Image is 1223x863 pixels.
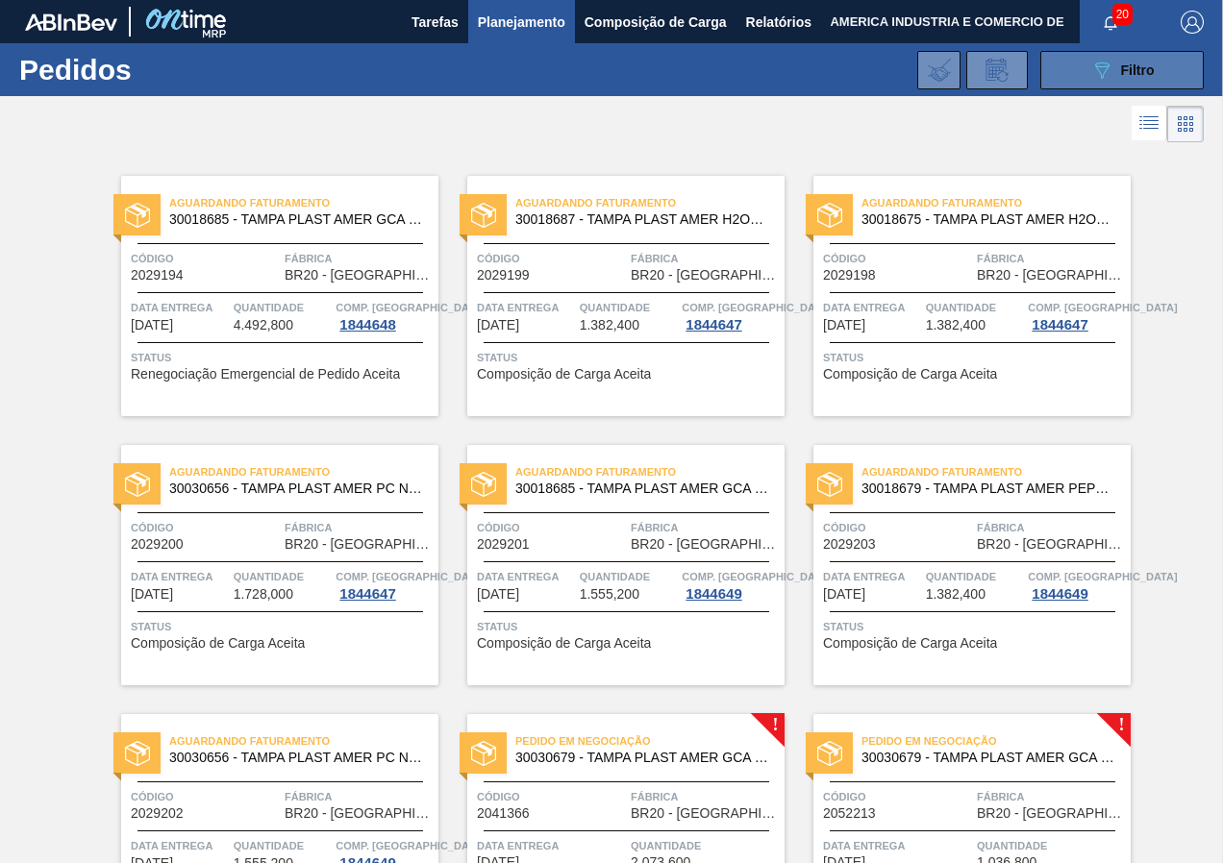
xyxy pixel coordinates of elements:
span: Data Entrega [823,567,921,586]
span: Comp. Carga [1028,298,1177,317]
div: 1844649 [1028,586,1091,602]
span: Data Entrega [477,567,575,586]
span: 22/10/2025 [823,318,865,333]
span: 4.492,800 [234,318,293,333]
div: 1844648 [336,317,399,333]
img: status [125,741,150,766]
span: BR20 - Sapucaia [285,537,434,552]
span: Comp. Carga [682,298,831,317]
span: Comp. Carga [682,567,831,586]
span: Quantidade [926,567,1024,586]
img: status [471,741,496,766]
a: Comp. [GEOGRAPHIC_DATA]1844648 [336,298,434,333]
div: 1844647 [682,317,745,333]
span: 1.382,400 [580,318,639,333]
span: Composição de Carga Aceita [823,367,997,382]
span: Data Entrega [131,836,229,855]
a: statusAguardando Faturamento30030656 - TAMPA PLAST AMER PC NIV24Código2029200FábricaBR20 - [GEOGR... [92,445,438,685]
div: Visão em Cards [1167,106,1204,142]
a: Comp. [GEOGRAPHIC_DATA]1844647 [682,298,780,333]
span: BR20 - Sapucaia [977,537,1126,552]
span: BR20 - Sapucaia [631,268,780,283]
span: 1.555,200 [580,587,639,602]
span: Data Entrega [477,298,575,317]
h1: Pedidos [19,59,285,81]
div: Importar Negociações dos Pedidos [917,51,961,89]
span: Fábrica [631,249,780,268]
span: BR20 - Sapucaia [631,806,780,821]
span: Aguardando Faturamento [169,731,438,751]
span: 30018685 - TAMPA PLAST AMER GCA S/LINER [515,481,769,496]
span: 1.382,400 [926,318,986,333]
span: Fábrica [631,787,780,806]
div: 1844649 [682,586,745,602]
img: status [817,472,842,497]
span: 2029199 [477,268,530,283]
span: Código [477,249,626,268]
span: Aguardando Faturamento [515,193,785,212]
span: 30018685 - TAMPA PLAST AMER GCA S/LINER [169,212,423,227]
span: Código [477,787,626,806]
span: Fábrica [285,518,434,537]
span: 30030679 - TAMPA PLAST AMER GCA ZERO NIV24 [515,751,769,765]
span: Renegociação Emergencial de Pedido Aceita [131,367,400,382]
span: 29/10/2025 [477,587,519,602]
span: Composição de Carga Aceita [131,636,305,651]
span: Relatórios [746,11,811,34]
span: Quantidade [631,836,780,855]
span: Código [823,518,972,537]
span: 2029203 [823,537,876,552]
span: Quantidade [234,567,332,586]
span: Planejamento [478,11,565,34]
span: 2029202 [131,806,184,821]
span: Fábrica [977,249,1126,268]
span: BR20 - Sapucaia [631,537,780,552]
span: Código [131,787,280,806]
span: Fábrica [285,249,434,268]
span: Quantidade [926,298,1024,317]
span: Aguardando Faturamento [169,462,438,481]
span: Status [823,617,1126,636]
a: Comp. [GEOGRAPHIC_DATA]1844649 [1028,567,1126,602]
img: status [125,472,150,497]
span: Composição de Carga Aceita [477,367,651,382]
span: Código [477,518,626,537]
span: 2041366 [477,806,530,821]
span: BR20 - Sapucaia [285,806,434,821]
span: Fábrica [977,518,1126,537]
span: Comp. Carga [1028,567,1177,586]
span: Composição de Carga Aceita [477,636,651,651]
span: Quantidade [234,836,332,855]
div: Solicitação de Revisão de Pedidos [966,51,1028,89]
span: Código [823,787,972,806]
span: 30030656 - TAMPA PLAST AMER PC NIV24 [169,751,423,765]
a: statusAguardando Faturamento30018687 - TAMPA PLAST AMER H2OH LIMAO S/LINERCódigo2029199FábricaBR2... [438,176,785,416]
a: Comp. [GEOGRAPHIC_DATA]1844647 [336,567,434,602]
img: TNhmsLtSVTkK8tSr43FrP2fwEKptu5GPRR3wAAAABJRU5ErkJggg== [25,13,117,31]
span: 20 [1112,4,1133,25]
span: 30018679 - TAMPA PLAST AMER PEPSI ZERO S/LINER [861,481,1115,496]
span: Status [823,348,1126,367]
span: Filtro [1121,62,1155,78]
span: Quantidade [234,298,332,317]
span: 30030679 - TAMPA PLAST AMER GCA ZERO NIV24 [861,751,1115,765]
span: 14/10/2025 [131,318,173,333]
a: Comp. [GEOGRAPHIC_DATA]1844649 [682,567,780,602]
span: 1.728,000 [234,587,293,602]
span: Data Entrega [131,298,229,317]
span: 2029201 [477,537,530,552]
span: Composição de Carga [585,11,727,34]
span: Comp. Carga [336,298,485,317]
span: Quantidade [977,836,1126,855]
span: Pedido em Negociação [861,731,1131,751]
span: Código [823,249,972,268]
img: status [471,472,496,497]
span: Fábrica [631,518,780,537]
span: 30018687 - TAMPA PLAST AMER H2OH LIMAO S/LINER [515,212,769,227]
span: Data Entrega [131,567,229,586]
img: Logout [1181,11,1204,34]
span: 22/10/2025 [477,318,519,333]
a: statusAguardando Faturamento30018679 - TAMPA PLAST AMER PEPSI ZERO S/LINERCódigo2029203FábricaBR2... [785,445,1131,685]
span: 22/10/2025 [131,587,173,602]
span: Aguardando Faturamento [515,462,785,481]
